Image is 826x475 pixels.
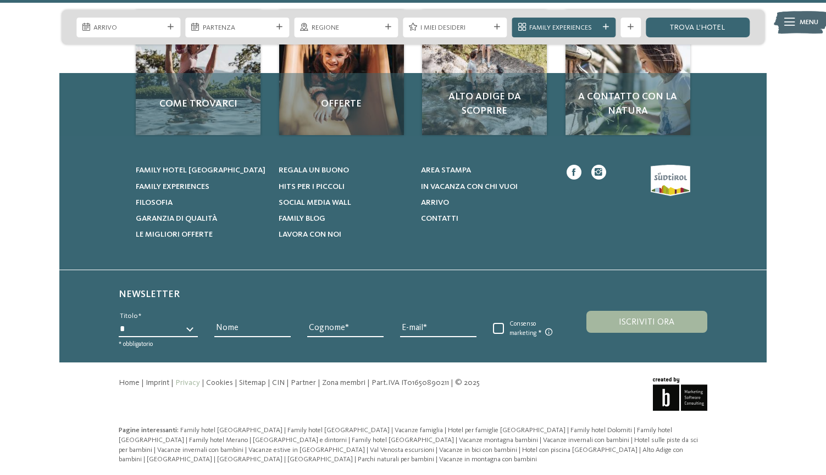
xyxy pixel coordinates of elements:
a: Quale family experience volete vivere? Alto Adige da scoprire [422,10,547,135]
a: Family hotel Merano [189,437,250,444]
span: | [456,437,457,444]
span: Social Media Wall [279,199,351,206]
span: Iscriviti ora [619,318,674,327]
span: | [141,379,144,387]
span: | [367,379,370,387]
span: Arrivo [421,199,449,206]
a: Family experiences [136,181,266,192]
span: Lavora con noi [279,231,341,238]
span: | [286,379,289,387]
span: Val Venosta escursioni [370,446,434,454]
a: Cookies [206,379,233,387]
a: Home [119,379,140,387]
a: Sitemap [239,379,266,387]
a: Hotel per famiglie [GEOGRAPHIC_DATA] [448,427,567,434]
a: Partner [291,379,316,387]
span: Hotel con piscina [GEOGRAPHIC_DATA] [522,446,637,454]
span: Offerte [289,97,394,111]
span: | [540,437,541,444]
span: | [214,456,215,463]
a: [GEOGRAPHIC_DATA] [147,456,214,463]
span: | [235,379,237,387]
a: CIN [272,379,285,387]
span: Vacanze invernali con bambini [157,446,243,454]
a: Quale family experience volete vivere? A contatto con la natura [566,10,690,135]
span: | [631,437,633,444]
span: Pagine interessanti: [119,427,179,434]
a: Val Venosta escursioni [370,446,436,454]
a: Imprint [146,379,169,387]
span: | [186,437,187,444]
a: Lavora con noi [279,229,409,240]
span: | [318,379,320,387]
a: Family hotel [GEOGRAPHIC_DATA] [287,427,391,434]
span: Come trovarci [146,97,251,111]
span: Vacanze estive in [GEOGRAPHIC_DATA] [248,446,365,454]
a: Vacanze in bici con bambini [439,446,519,454]
span: Garanzia di qualità [136,215,217,222]
a: Hotel con piscina [GEOGRAPHIC_DATA] [522,446,639,454]
a: Vacanze invernali con bambini [157,446,245,454]
span: Parchi naturali per bambini [358,456,434,463]
span: | [202,379,204,387]
span: | [171,379,174,387]
span: Family hotel [GEOGRAPHIC_DATA] [287,427,390,434]
span: I miei desideri [420,23,490,33]
a: In vacanza con chi vuoi [421,181,551,192]
a: Contatti [421,213,551,224]
a: Family Blog [279,213,409,224]
span: Vacanze montagna bambini [459,437,538,444]
a: Quale family experience volete vivere? Offerte [279,10,404,135]
span: Hits per i piccoli [279,183,345,191]
a: Vacanze estive in [GEOGRAPHIC_DATA] [248,446,367,454]
span: Filosofia [136,199,173,206]
a: Vacanze montagna bambini [459,437,540,444]
span: Partenza [203,23,272,33]
span: Arrivo [93,23,163,33]
span: Family experiences [136,183,209,191]
span: [GEOGRAPHIC_DATA] [147,456,212,463]
a: Privacy [175,379,200,387]
a: Arrivo [421,197,551,208]
span: | [268,379,270,387]
span: | [154,446,156,454]
span: | [143,456,145,463]
a: Social Media Wall [279,197,409,208]
span: | [639,446,641,454]
a: Vacanze in montagna con bambini [439,456,537,463]
span: | [519,446,520,454]
span: Part.IVA IT01650890211 [372,379,449,387]
span: * obbligatorio [119,341,153,348]
span: Family hotel [GEOGRAPHIC_DATA] [180,427,282,434]
a: Zona membri [322,379,365,387]
span: Family hotel Merano [189,437,248,444]
a: Garanzia di qualità [136,213,266,224]
span: | [348,437,350,444]
span: Hotel per famiglie [GEOGRAPHIC_DATA] [448,427,566,434]
span: | [567,427,569,434]
a: Regala un buono [279,165,409,176]
span: Family hotel Dolomiti [570,427,632,434]
span: [GEOGRAPHIC_DATA] [287,456,353,463]
a: [GEOGRAPHIC_DATA] e dintorni [253,437,348,444]
a: [GEOGRAPHIC_DATA] [287,456,354,463]
span: | [436,446,437,454]
a: Area stampa [421,165,551,176]
a: Hotel sulle piste da sci per bambini [119,437,698,454]
a: Family hotel [GEOGRAPHIC_DATA] [180,427,284,434]
span: Vacanze in bici con bambini [439,446,517,454]
span: Family hotel [GEOGRAPHIC_DATA] [136,166,265,174]
a: Filosofia [136,197,266,208]
span: Regione [312,23,381,33]
a: Family hotel Dolomiti [570,427,634,434]
a: Le migliori offerte [136,229,266,240]
a: trova l’hotel [646,18,750,37]
button: Iscriviti ora [586,311,707,333]
span: | [445,427,446,434]
a: Hits per i piccoli [279,181,409,192]
span: Family Experiences [529,23,598,33]
a: Vacanze invernali con bambini [543,437,631,444]
a: Parchi naturali per bambini [358,456,436,463]
span: | [250,437,251,444]
span: [GEOGRAPHIC_DATA] e dintorni [253,437,347,444]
